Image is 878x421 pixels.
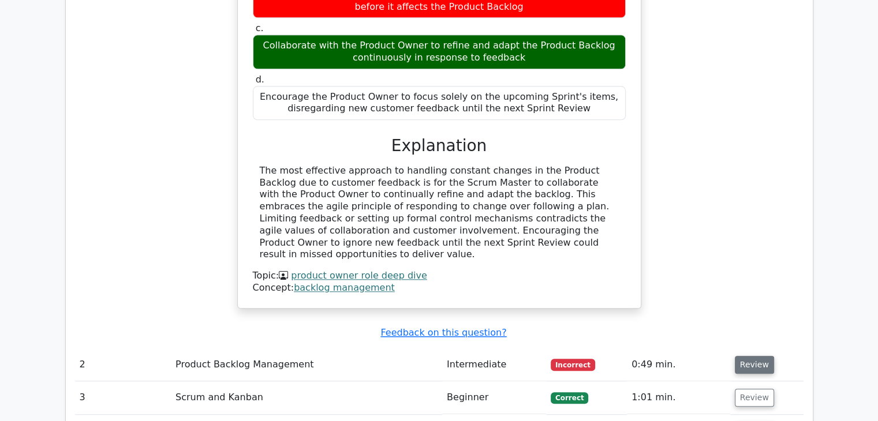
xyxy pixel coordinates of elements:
[260,165,619,261] div: The most effective approach to handling constant changes in the Product Backlog due to customer f...
[442,348,546,381] td: Intermediate
[171,381,442,414] td: Scrum and Kanban
[551,392,588,404] span: Correct
[75,348,171,381] td: 2
[253,35,626,69] div: Collaborate with the Product Owner to refine and adapt the Product Backlog continuously in respon...
[291,270,427,281] a: product owner role deep dive
[627,348,730,381] td: 0:49 min.
[380,327,506,338] a: Feedback on this question?
[256,22,264,33] span: c.
[735,356,774,374] button: Review
[253,86,626,121] div: Encourage the Product Owner to focus solely on the upcoming Sprint's items, disregarding new cust...
[253,270,626,282] div: Topic:
[627,381,730,414] td: 1:01 min.
[75,381,171,414] td: 3
[551,359,595,370] span: Incorrect
[294,282,395,293] a: backlog management
[442,381,546,414] td: Beginner
[735,389,774,407] button: Review
[171,348,442,381] td: Product Backlog Management
[253,282,626,294] div: Concept:
[256,74,264,85] span: d.
[260,136,619,156] h3: Explanation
